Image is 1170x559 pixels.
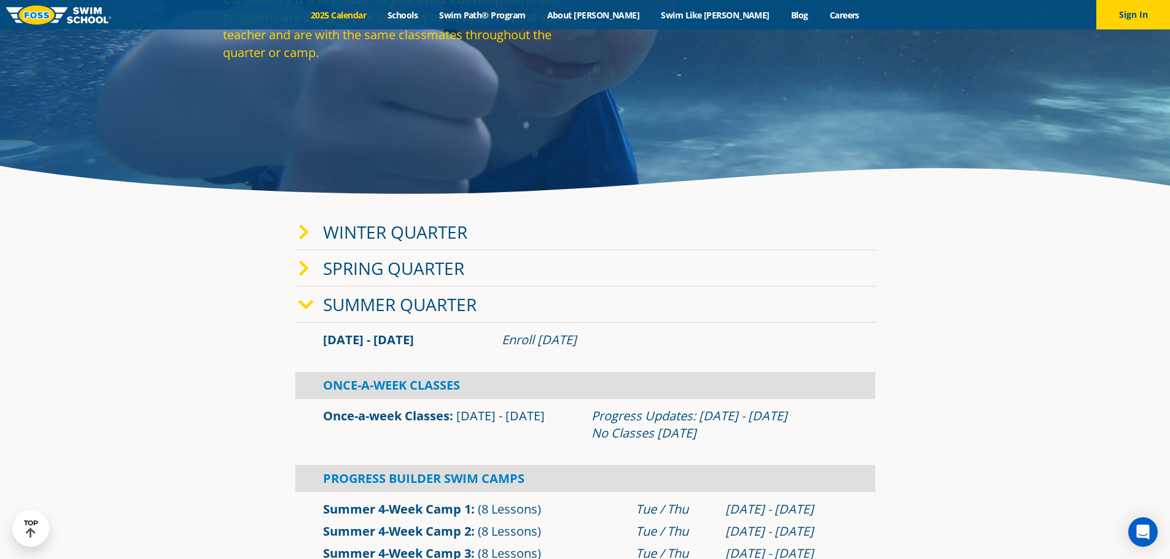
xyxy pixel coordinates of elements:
div: Tue / Thu [636,501,713,518]
a: Swim Path® Program [429,9,536,21]
div: TOP [24,519,38,538]
a: Careers [819,9,870,21]
a: 2025 Calendar [300,9,377,21]
a: Summer 4-Week Camp 1 [323,501,471,517]
div: [DATE] - [DATE] [725,523,848,540]
span: (8 Lessons) [478,501,541,517]
div: Once-A-Week Classes [295,372,875,399]
span: [DATE] - [DATE] [323,331,414,348]
div: Progress Updates: [DATE] - [DATE] No Classes [DATE] [591,407,848,442]
a: Swim Like [PERSON_NAME] [650,9,781,21]
img: FOSS Swim School Logo [6,6,111,25]
span: [DATE] - [DATE] [456,407,545,424]
span: (8 Lessons) [478,523,541,539]
a: Summer Quarter [323,293,477,316]
a: Summer 4-Week Camp 2 [323,523,471,539]
a: Winter Quarter [323,220,467,244]
a: Once-a-week Classes [323,407,450,424]
a: Spring Quarter [323,256,464,280]
div: [DATE] - [DATE] [725,501,848,518]
div: Open Intercom Messenger [1128,517,1158,547]
div: Progress Builder Swim Camps [295,465,875,492]
a: Blog [780,9,819,21]
a: Schools [377,9,429,21]
a: About [PERSON_NAME] [536,9,650,21]
div: Tue / Thu [636,523,713,540]
div: Enroll [DATE] [502,331,848,349]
